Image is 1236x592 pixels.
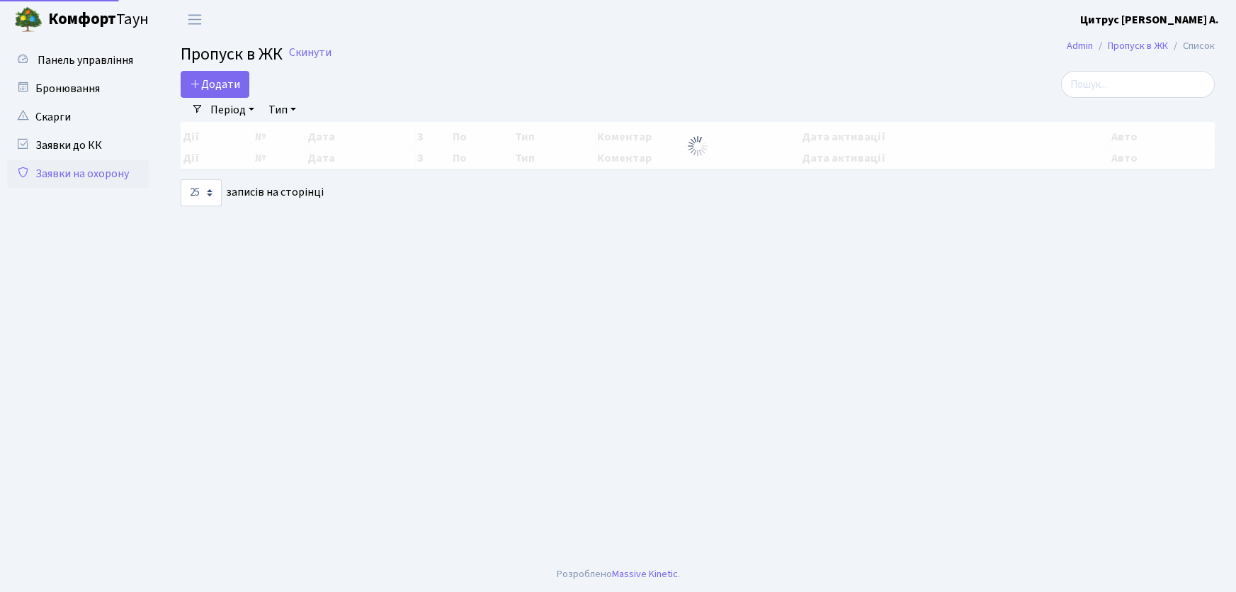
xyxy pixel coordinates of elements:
[48,8,149,32] span: Таун
[686,135,709,157] img: Обробка...
[181,179,324,206] label: записів на сторінці
[190,77,240,92] span: Додати
[177,8,212,31] button: Переключити навігацію
[48,8,116,30] b: Комфорт
[7,131,149,160] a: Заявки до КК
[263,98,302,122] a: Тип
[14,6,42,34] img: logo.png
[612,566,678,581] a: Massive Kinetic
[181,71,249,98] a: Додати
[7,160,149,188] a: Заявки на охорону
[7,103,149,131] a: Скарги
[1080,11,1219,28] a: Цитрус [PERSON_NAME] А.
[181,42,283,67] span: Пропуск в ЖК
[181,179,222,206] select: записів на сторінці
[289,46,331,60] a: Скинути
[38,52,133,68] span: Панель управління
[1206,19,1220,33] div: ×
[992,18,1221,97] div: Опитування щодо паркування в ЖК «Комфорт Таун»
[7,74,149,103] a: Бронювання
[1007,72,1207,89] a: Голосувати
[1080,12,1219,28] b: Цитрус [PERSON_NAME] А.
[7,46,149,74] a: Панель управління
[205,98,260,122] a: Період
[557,566,680,582] div: Розроблено .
